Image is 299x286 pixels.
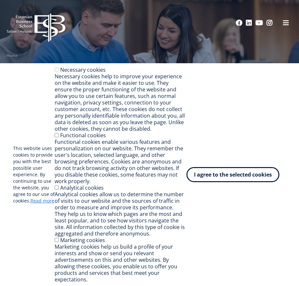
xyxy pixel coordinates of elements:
font: Open University [7,59,148,86]
font: I agree to the selected cookies [194,171,272,178]
button: I agree to the selected cookies [186,167,279,182]
font: Home [7,53,18,58]
font: Functional cookies enable various features and personalization on our website. They remember the ... [55,138,183,185]
a: Home [7,52,18,59]
font: Analytical cookies [60,184,104,191]
font: Analytical cookies allow us to determine the number of visits to our website and the sources of t... [55,191,185,237]
font: Necessary cookies help to improve your experience on the website and make it easier to use. They ... [55,73,185,132]
font: Marketing cookies [60,237,105,244]
font: This website uses cookies to provide you with the best possible user experience. By continuing to... [13,145,55,204]
a: Read more [30,198,54,204]
font: Functional cookies [60,132,106,139]
font: Read more [30,198,54,204]
font: Necessary cookies [60,66,106,73]
font: Marketing cookies help us build a profile of your interests and show or send you relevant adverti... [55,243,177,283]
